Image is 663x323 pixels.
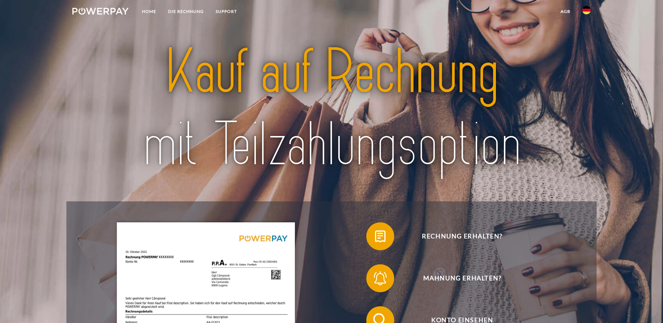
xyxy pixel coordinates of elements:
img: de [582,6,591,14]
img: title-powerpay_de.svg [98,32,565,185]
button: Mahnung erhalten? [366,264,548,292]
span: Rechnung erhalten? [376,222,548,250]
iframe: Schaltfläche zum Öffnen des Messaging-Fensters [635,295,657,317]
span: Mahnung erhalten? [376,264,548,292]
img: qb_bell.svg [372,270,389,287]
a: SUPPORT [210,5,243,18]
a: Home [136,5,162,18]
a: DIE RECHNUNG [162,5,210,18]
a: agb [555,5,576,18]
img: logo-powerpay-white.svg [72,8,129,15]
button: Rechnung erhalten? [366,222,548,250]
img: qb_bill.svg [372,228,389,245]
